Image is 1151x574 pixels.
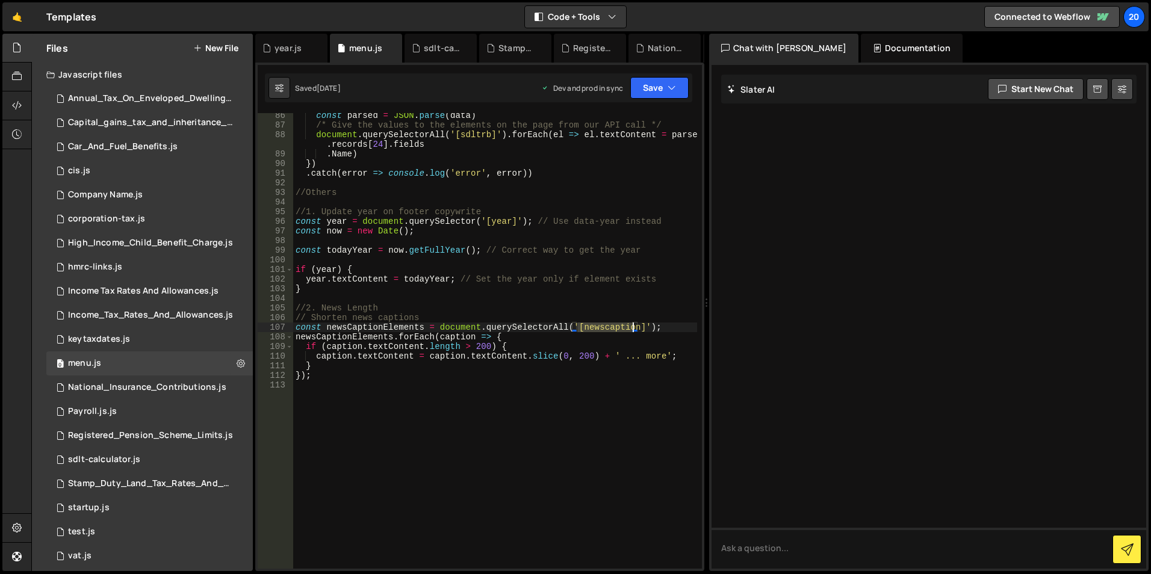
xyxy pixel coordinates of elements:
div: 6592/31481.js [46,448,253,472]
div: 101 [258,265,293,274]
div: 111 [258,361,293,371]
div: 94 [258,197,293,207]
div: [DATE] [317,83,341,93]
div: cis.js [68,165,90,176]
div: 97 [258,226,293,236]
div: Javascript files [32,63,253,87]
div: 99 [258,245,293,255]
div: 91 [258,168,293,178]
div: Dev and prod in sync [541,83,623,93]
div: 6592/39631.js [46,183,253,207]
div: 87 [258,120,293,130]
div: Registered_Pension_Scheme_Limits.js [68,430,233,441]
div: 6592/31486.js [46,424,256,448]
div: 6592/31489.js [46,231,256,255]
div: 110 [258,351,293,361]
div: 6592/32232.js [46,544,253,568]
div: 109 [258,342,293,351]
h2: Slater AI [727,84,775,95]
div: 113 [258,380,293,390]
div: 6592/31490.js [46,135,253,159]
div: 102 [258,274,293,284]
div: Capital_gains_tax_and_inheritance_tax_rates.js [68,117,234,128]
div: menu.js [349,42,382,54]
button: New File [193,43,238,53]
div: 93 [258,188,293,197]
div: 96 [258,217,293,226]
div: 100 [258,255,293,265]
div: 6592/31485.js [46,472,257,496]
div: hmrc-links.js [68,262,122,273]
div: 89 [258,149,293,159]
div: 6592/12601.js [46,400,253,424]
div: 6592/31480.js [46,327,253,351]
div: 6592/31478.js [46,496,253,520]
div: 6592/31487.js [46,375,253,400]
div: 95 [258,207,293,217]
div: 6592/31488.js [46,303,256,327]
div: corporation-tax.js [68,214,145,224]
div: Income Tax Rates And Allowances.js [68,286,219,297]
div: Registered_Pension_Scheme_Limits.js [573,42,612,54]
div: Saved [295,83,341,93]
div: Chat with [PERSON_NAME] [709,34,858,63]
div: 105 [258,303,293,313]
div: 107 [258,322,293,332]
h2: Files [46,42,68,55]
div: 108 [258,332,293,342]
div: Stamp_Duty_Land_Tax_Rates_And_Bandings.js [68,478,234,489]
div: 6592/31484.js [46,159,253,183]
div: Car_And_Fuel_Benefits.js [68,141,178,152]
a: 20 [1123,6,1145,28]
div: Income_Tax_Rates_And_Allowances.js [68,310,233,321]
div: Documentation [861,34,963,63]
div: 103 [258,284,293,294]
div: 104 [258,294,293,303]
div: 6592/12690.js [46,279,253,303]
div: 6592/31482.js [46,255,253,279]
button: Save [630,77,689,99]
a: Connected to Webflow [984,6,1120,28]
div: test.js [68,526,95,537]
div: 88 [258,130,293,149]
div: 6592/31479.js [46,351,253,375]
div: 6592/31492.js [46,87,257,111]
div: Stamp_Duty_Land_Tax_Rates_And_Bandings.js [498,42,537,54]
button: Start new chat [988,78,1084,100]
div: 6592/31483.js [46,207,253,231]
div: 106 [258,313,293,322]
div: 90 [258,159,293,168]
div: National_Insurance_Contributions.js [648,42,686,54]
a: 🤙 [2,2,32,31]
div: 98 [258,236,293,245]
div: keytaxdates.js [68,334,130,345]
span: 0 [57,360,64,369]
div: sdlt-calculator.js [424,42,462,54]
button: Code + Tools [525,6,626,28]
div: High_Income_Child_Benefit_Charge.js [68,238,233,248]
div: 86 [258,111,293,120]
div: Annual_Tax_On_Enveloped_Dwellings_Rates.js [68,93,234,104]
div: 92 [258,178,293,188]
div: Templates [46,10,96,24]
div: 112 [258,371,293,380]
div: vat.js [68,551,92,561]
div: 6592/35154.js [46,520,253,544]
div: year.js [275,42,302,54]
div: Payroll.js.js [68,406,117,417]
div: menu.js [68,358,101,369]
div: sdlt-calculator.js [68,454,140,465]
div: Company Name.js [68,190,143,200]
div: startup.js [68,502,110,513]
div: National_Insurance_Contributions.js [68,382,226,393]
div: 6592/31491.js [46,111,257,135]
